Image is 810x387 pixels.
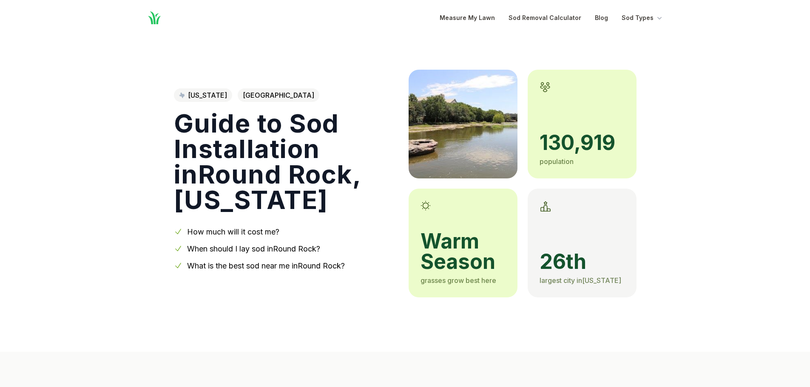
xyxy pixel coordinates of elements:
[540,276,621,285] span: largest city in [US_STATE]
[409,70,517,178] img: A picture of Round Rock
[440,13,495,23] a: Measure My Lawn
[179,93,185,98] img: Texas state outline
[595,13,608,23] a: Blog
[509,13,581,23] a: Sod Removal Calculator
[540,133,625,153] span: 130,919
[421,276,496,285] span: grasses grow best here
[421,231,506,272] span: warm season
[187,227,279,236] a: How much will it cost me?
[540,251,625,272] span: 26th
[187,261,345,270] a: What is the best sod near me inRound Rock?
[174,88,232,102] a: [US_STATE]
[174,110,395,212] h1: Guide to Sod Installation in Round Rock , [US_STATE]
[540,157,574,166] span: population
[238,88,319,102] span: [GEOGRAPHIC_DATA]
[187,244,320,253] a: When should I lay sod inRound Rock?
[622,13,664,23] button: Sod Types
